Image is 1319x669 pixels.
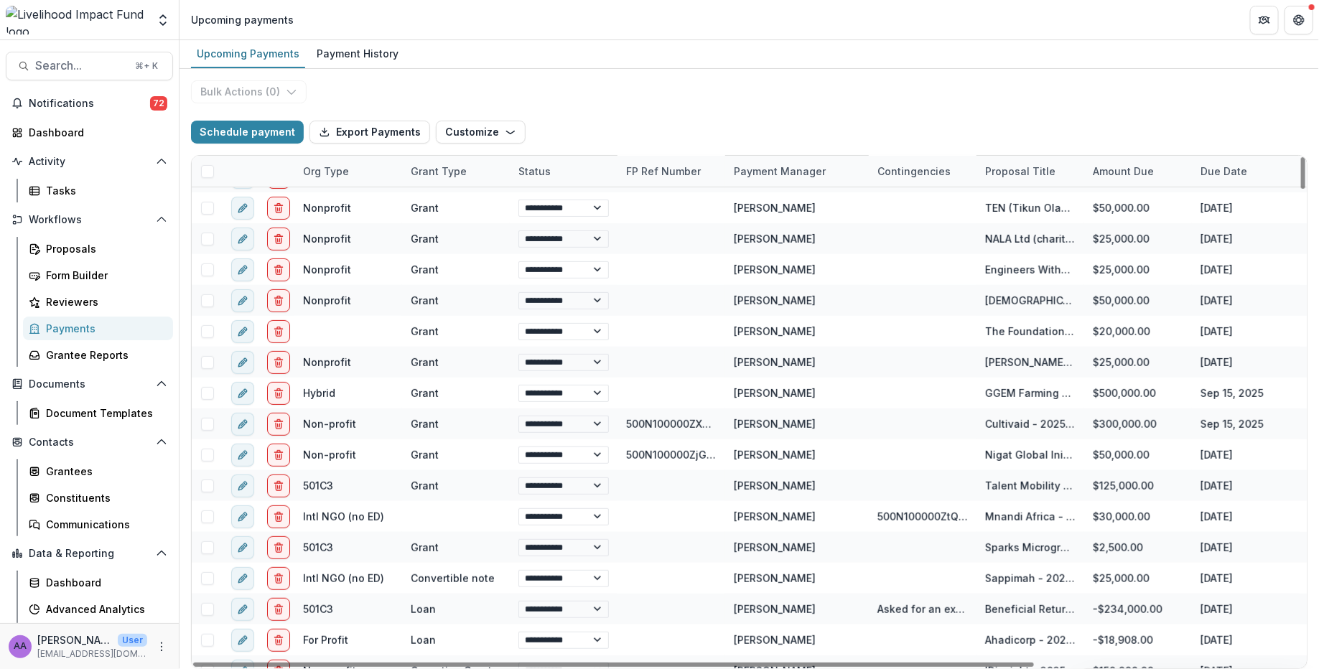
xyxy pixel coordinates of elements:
[734,262,816,277] div: [PERSON_NAME]
[869,156,977,187] div: Contingencies
[985,231,1076,246] div: NALA Ltd (charitable company) 2025
[37,632,112,647] p: [PERSON_NAME]
[46,517,162,532] div: Communications
[23,237,173,261] a: Proposals
[29,125,162,140] div: Dashboard
[23,317,173,340] a: Payments
[303,478,333,493] div: 501C3
[267,197,290,220] button: delete
[725,156,869,187] div: Payment Manager
[267,629,290,652] button: delete
[877,509,968,524] div: 500N100000ZtQ5tIAF
[1192,254,1300,285] div: [DATE]
[46,464,162,479] div: Grantees
[985,355,1076,370] div: [PERSON_NAME] World Disaster Relief 2025
[977,156,1084,187] div: Proposal Title
[6,150,173,173] button: Open Activity
[734,293,816,308] div: [PERSON_NAME]
[985,602,1076,617] div: Beneficial Returns (Sistema Bio) - 2023 Loan
[267,228,290,251] button: delete
[1084,501,1192,532] div: $30,000.00
[411,355,439,370] div: Grant
[411,478,439,493] div: Grant
[303,355,351,370] div: Nonprofit
[1084,408,1192,439] div: $300,000.00
[35,59,126,72] span: Search...
[191,121,304,144] button: Schedule payment
[231,197,254,220] button: edit
[1084,594,1192,624] div: -$234,000.00
[23,343,173,367] a: Grantee Reports
[37,647,147,660] p: [EMAIL_ADDRESS][DOMAIN_NAME]
[6,373,173,396] button: Open Documents
[1084,532,1192,563] div: $2,500.00
[734,447,816,462] div: [PERSON_NAME]
[1084,347,1192,378] div: $25,000.00
[303,416,356,431] div: Non-profit
[411,632,436,647] div: Loan
[132,58,161,74] div: ⌘ + K
[411,416,439,431] div: Grant
[877,602,968,617] div: Asked for an extension. BR agreed to extend to [DATE]
[29,98,150,110] span: Notifications
[267,598,290,621] button: delete
[23,513,173,536] a: Communications
[231,320,254,343] button: edit
[734,509,816,524] div: [PERSON_NAME]
[1084,624,1192,655] div: -$18,908.00
[1084,164,1162,179] div: Amount Due
[1250,6,1279,34] button: Partners
[411,385,439,401] div: Grant
[6,6,147,34] img: Livelihood Impact Fund logo
[267,444,290,467] button: delete
[23,290,173,314] a: Reviewers
[303,200,351,215] div: Nonprofit
[411,602,436,617] div: Loan
[734,602,816,617] div: [PERSON_NAME]
[1192,156,1300,187] div: Due Date
[267,382,290,405] button: delete
[734,478,816,493] div: [PERSON_NAME]
[267,289,290,312] button: delete
[267,351,290,374] button: delete
[29,378,150,390] span: Documents
[267,413,290,436] button: delete
[191,80,307,103] button: Bulk Actions (0)
[294,156,402,187] div: Org type
[46,406,162,421] div: Document Templates
[411,231,439,246] div: Grant
[309,121,430,144] button: Export Payments
[23,571,173,594] a: Dashboard
[985,632,1076,647] div: Ahadicorp - 2024 Loan
[1084,156,1192,187] div: Amount Due
[985,416,1076,431] div: Cultivaid - 2025-27 Grant
[6,208,173,231] button: Open Workflows
[153,6,173,34] button: Open entity switcher
[734,231,816,246] div: [PERSON_NAME]
[1084,378,1192,408] div: $500,000.00
[267,536,290,559] button: delete
[231,382,254,405] button: edit
[985,385,1076,401] div: GGEM Farming - 2024-26 Grant
[231,629,254,652] button: edit
[985,262,1076,277] div: Engineers Without Borders [GEOGRAPHIC_DATA]-2025
[402,156,510,187] div: Grant Type
[985,540,1076,555] div: Sparks Microgrants -2025 anonymous donation
[1084,285,1192,316] div: $50,000.00
[510,156,617,187] div: Status
[303,509,384,524] div: Intl NGO (no ED)
[1084,563,1192,594] div: $25,000.00
[411,293,439,308] div: Grant
[231,505,254,528] button: edit
[1192,378,1300,408] div: Sep 15, 2025
[46,241,162,256] div: Proposals
[985,478,1076,493] div: Talent Mobility Fund - 2024 Grant
[411,447,439,462] div: Grant
[231,351,254,374] button: edit
[1192,439,1300,470] div: [DATE]
[1192,164,1256,179] div: Due Date
[303,231,351,246] div: Nonprofit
